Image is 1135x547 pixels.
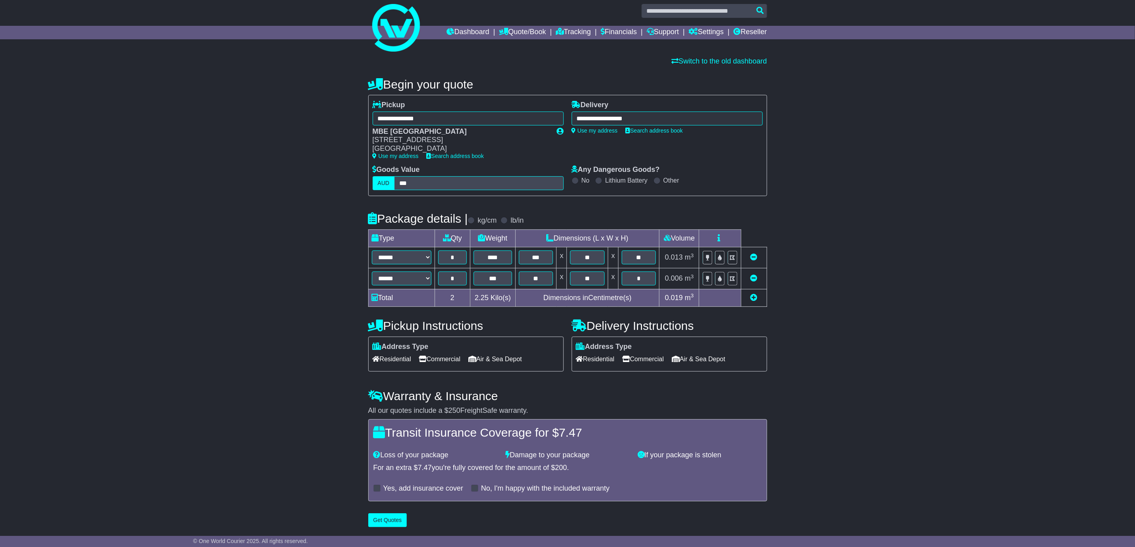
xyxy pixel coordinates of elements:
td: 2 [435,289,470,306]
h4: Warranty & Insurance [368,389,767,403]
span: m [685,274,694,282]
h4: Pickup Instructions [368,319,564,332]
span: 250 [449,406,460,414]
label: Pickup [373,101,405,110]
h4: Package details | [368,212,468,225]
span: Commercial [419,353,460,365]
td: Qty [435,229,470,247]
span: 0.019 [665,294,683,302]
span: Residential [373,353,411,365]
td: x [608,268,618,289]
span: 7.47 [418,464,432,472]
a: Settings [689,26,724,39]
span: 2.25 [475,294,489,302]
a: Support [647,26,679,39]
label: lb/in [510,216,524,225]
td: Dimensions (L x W x H) [515,229,659,247]
span: 200 [555,464,567,472]
div: For an extra $ you're fully covered for the amount of $ . [373,464,762,472]
a: Tracking [556,26,591,39]
td: Kilo(s) [470,289,515,306]
td: x [557,268,567,289]
div: MBE [GEOGRAPHIC_DATA] [373,127,549,136]
span: 0.013 [665,253,683,261]
td: x [557,247,567,268]
span: Commercial [623,353,664,365]
span: Residential [576,353,615,365]
label: Any Dangerous Goods? [572,166,660,174]
a: Financials [601,26,637,39]
label: Yes, add insurance cover [383,484,463,493]
td: Dimensions in Centimetre(s) [515,289,659,306]
h4: Begin your quote [368,78,767,91]
label: Delivery [572,101,609,110]
a: Dashboard [447,26,489,39]
a: Search address book [427,153,484,159]
label: Goods Value [373,166,420,174]
label: AUD [373,176,395,190]
sup: 3 [691,252,694,258]
a: Add new item [750,294,758,302]
div: [STREET_ADDRESS] [373,136,549,144]
button: Get Quotes [368,513,407,527]
td: Type [368,229,435,247]
div: Loss of your package [369,451,502,460]
span: Air & Sea Depot [468,353,522,365]
a: Use my address [373,153,419,159]
a: Quote/Book [499,26,546,39]
td: x [608,247,618,268]
sup: 3 [691,273,694,279]
a: Switch to the old dashboard [671,57,767,65]
a: Remove this item [750,274,758,282]
div: Damage to your package [501,451,634,460]
label: Address Type [576,343,632,351]
td: Volume [659,229,699,247]
label: Lithium Battery [605,177,648,184]
span: m [685,294,694,302]
span: 7.47 [559,426,582,439]
label: No, I'm happy with the included warranty [481,484,610,493]
div: If your package is stolen [634,451,766,460]
a: Reseller [733,26,767,39]
a: Use my address [572,127,618,134]
td: Total [368,289,435,306]
h4: Delivery Instructions [572,319,767,332]
td: Weight [470,229,515,247]
span: Air & Sea Depot [672,353,725,365]
span: © One World Courier 2025. All rights reserved. [193,538,308,544]
label: kg/cm [478,216,497,225]
div: [GEOGRAPHIC_DATA] [373,144,549,153]
label: No [582,177,590,184]
label: Address Type [373,343,429,351]
div: All our quotes include a $ FreightSafe warranty. [368,406,767,415]
span: 0.006 [665,274,683,282]
label: Other [663,177,679,184]
span: m [685,253,694,261]
a: Remove this item [750,253,758,261]
sup: 3 [691,293,694,299]
a: Search address book [626,127,683,134]
h4: Transit Insurance Coverage for $ [373,426,762,439]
